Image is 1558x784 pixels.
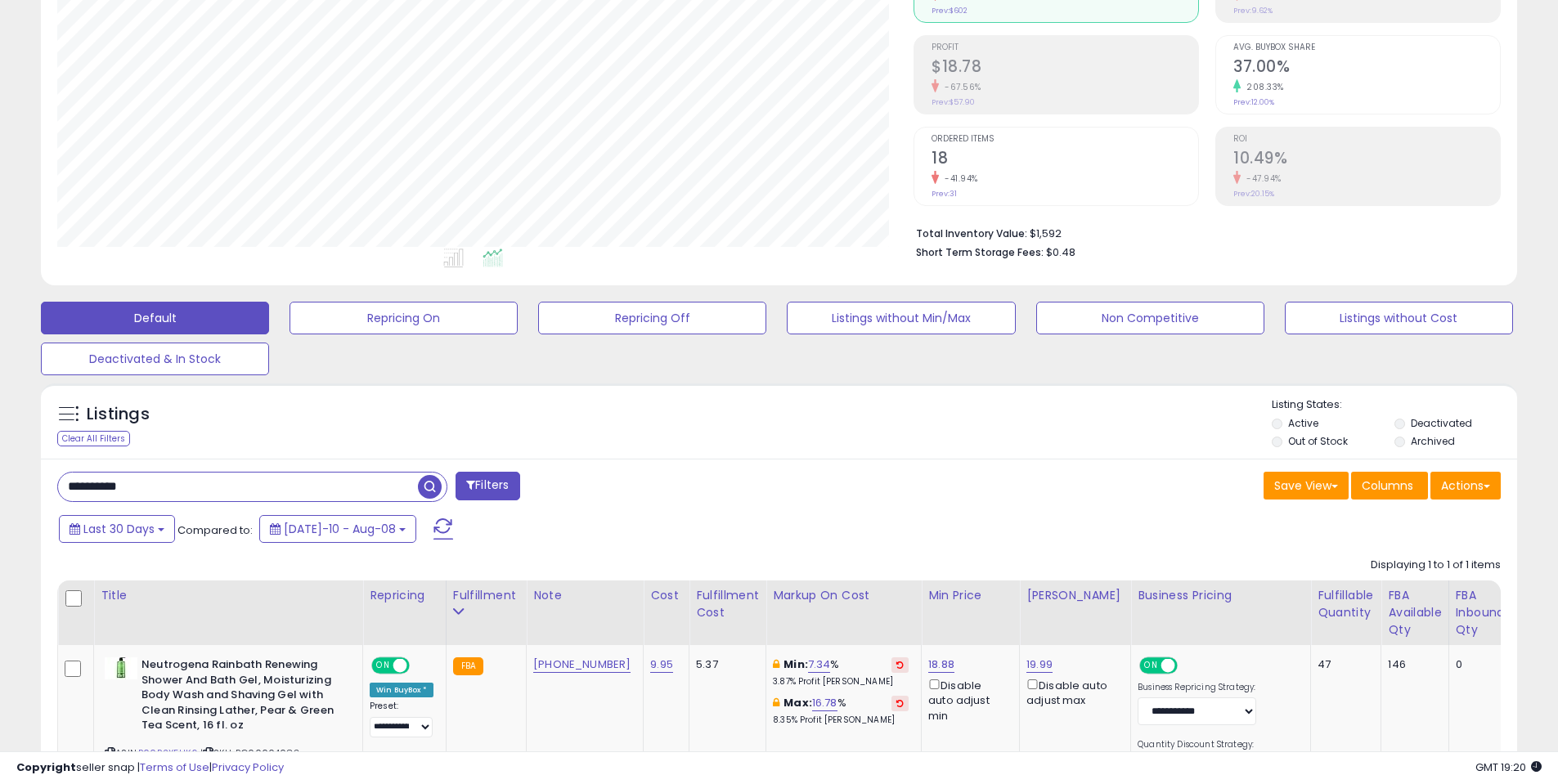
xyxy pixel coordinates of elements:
[939,172,978,185] small: -41.94%
[538,302,766,334] button: Repricing Off
[407,659,433,673] span: OFF
[650,656,673,673] a: 9.95
[696,657,753,672] div: 5.37
[787,302,1015,334] button: Listings without Min/Max
[370,683,433,697] div: Win BuyBox *
[773,676,909,688] p: 3.87% Profit [PERSON_NAME]
[1138,682,1256,693] label: Business Repricing Strategy:
[1411,416,1472,430] label: Deactivated
[1475,759,1542,775] span: 2025-09-10 19:20 GMT
[140,759,209,775] a: Terms of Use
[773,715,909,726] p: 8.35% Profit [PERSON_NAME]
[812,695,837,711] a: 16.78
[141,657,340,737] b: Neutrogena Rainbath Renewing Shower And Bath Gel, Moisturizing Body Wash and Shaving Gel with Cle...
[41,343,269,375] button: Deactivated & In Stock
[83,521,155,537] span: Last 30 Days
[916,222,1488,242] li: $1,592
[200,746,299,759] span: | SKU: RG00004083
[456,472,519,500] button: Filters
[1318,587,1374,621] div: Fulfillable Quantity
[1233,97,1274,107] small: Prev: 12.00%
[783,695,812,710] b: Max:
[1288,416,1318,430] label: Active
[105,657,137,679] img: 21y9iQMut9L._SL40_.jpg
[932,57,1198,79] h2: $18.78
[766,580,922,645] th: The percentage added to the cost of goods (COGS) that forms the calculator for Min & Max prices.
[1233,57,1500,79] h2: 37.00%
[1233,149,1500,171] h2: 10.49%
[1036,302,1264,334] button: Non Competitive
[696,587,759,621] div: Fulfillment Cost
[533,587,636,604] div: Note
[87,403,150,426] h5: Listings
[1233,6,1273,16] small: Prev: 9.62%
[773,657,909,688] div: %
[1411,434,1455,448] label: Archived
[1272,397,1517,413] p: Listing States:
[177,522,253,538] span: Compared to:
[453,587,519,604] div: Fulfillment
[932,149,1198,171] h2: 18
[1233,189,1274,199] small: Prev: 20.15%
[370,587,439,604] div: Repricing
[783,656,808,672] b: Min:
[916,245,1044,259] b: Short Term Storage Fees:
[290,302,518,334] button: Repricing On
[1362,477,1413,494] span: Columns
[1046,244,1075,260] span: $0.48
[1141,659,1161,673] span: ON
[533,656,631,673] a: [PHONE_NUMBER]
[1138,587,1304,604] div: Business Pricing
[373,659,393,673] span: ON
[932,6,968,16] small: Prev: $602
[928,676,1007,724] div: Disable auto adjust min
[1388,587,1441,638] div: FBA Available Qty
[932,135,1198,144] span: Ordered Items
[259,515,416,543] button: [DATE]-10 - Aug-08
[138,746,198,760] a: B00R2X5HK6
[41,302,269,334] button: Default
[1026,587,1124,604] div: [PERSON_NAME]
[16,759,76,775] strong: Copyright
[650,587,682,604] div: Cost
[932,189,957,199] small: Prev: 31
[453,657,483,675] small: FBA
[212,759,284,775] a: Privacy Policy
[1175,659,1201,673] span: OFF
[370,701,433,737] div: Preset:
[57,431,130,446] div: Clear All Filters
[1138,739,1256,750] label: Quantity Discount Strategy:
[928,587,1012,604] div: Min Price
[1264,472,1349,500] button: Save View
[1371,558,1501,573] div: Displaying 1 to 1 of 1 items
[16,760,284,776] div: seller snap | |
[1285,302,1513,334] button: Listings without Cost
[59,515,175,543] button: Last 30 Days
[1026,656,1053,673] a: 19.99
[932,43,1198,52] span: Profit
[1288,434,1348,448] label: Out of Stock
[1233,135,1500,144] span: ROI
[1233,43,1500,52] span: Avg. Buybox Share
[932,97,975,107] small: Prev: $57.90
[1026,676,1118,708] div: Disable auto adjust max
[928,656,954,673] a: 18.88
[1351,472,1428,500] button: Columns
[1388,657,1435,672] div: 146
[773,587,914,604] div: Markup on Cost
[284,521,396,537] span: [DATE]-10 - Aug-08
[1241,172,1282,185] small: -47.94%
[1318,657,1368,672] div: 47
[1456,657,1499,672] div: 0
[1430,472,1501,500] button: Actions
[1456,587,1505,638] div: FBA inbound Qty
[101,587,356,604] div: Title
[939,81,981,93] small: -67.56%
[916,226,1027,240] b: Total Inventory Value:
[808,656,831,673] a: 7.34
[1241,81,1284,93] small: 208.33%
[773,696,909,726] div: %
